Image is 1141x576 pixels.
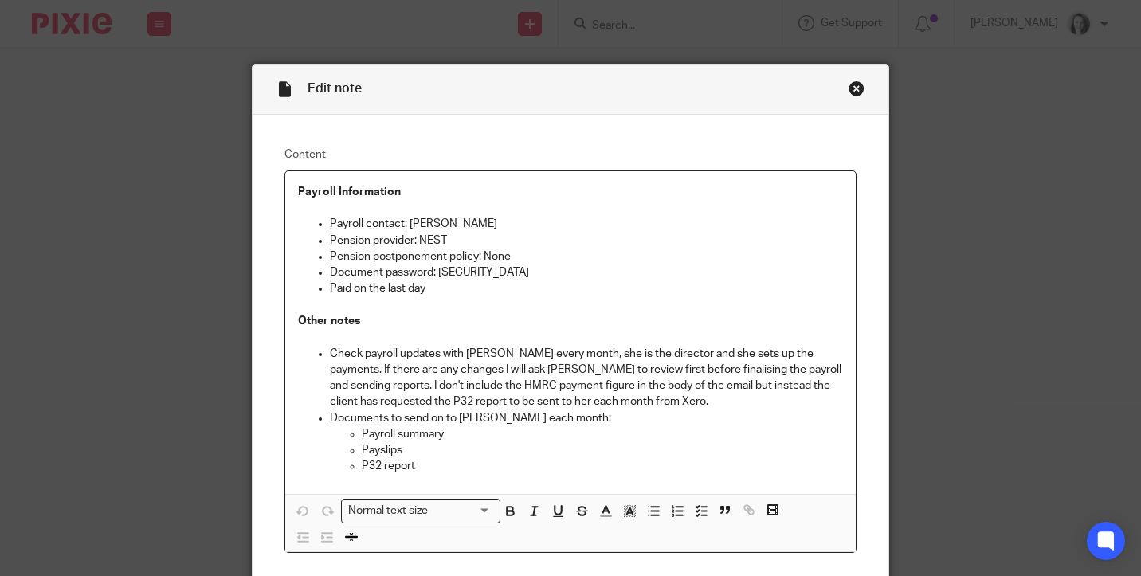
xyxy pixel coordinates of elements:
div: Close this dialog window [849,80,865,96]
p: Pension provider: NEST [330,233,843,249]
div: Search for option [341,499,500,523]
input: Search for option [433,503,491,519]
p: Documents to send on to [PERSON_NAME] each month: [330,410,843,426]
label: Content [284,147,857,163]
p: Payroll summary [362,426,843,442]
span: Edit note [308,82,362,95]
p: Check payroll updates with [PERSON_NAME] every month, she is the director and she sets up the pay... [330,346,843,410]
p: Document password: [SECURITY_DATA] [330,264,843,280]
p: Payslips [362,442,843,458]
p: Pension postponement policy: None [330,249,843,264]
p: Payroll contact: [PERSON_NAME] [330,216,843,232]
strong: Other notes [298,315,360,327]
span: Normal text size [345,503,432,519]
p: P32 report [362,458,843,474]
p: Paid on the last day [330,280,843,296]
strong: Payroll Information [298,186,401,198]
